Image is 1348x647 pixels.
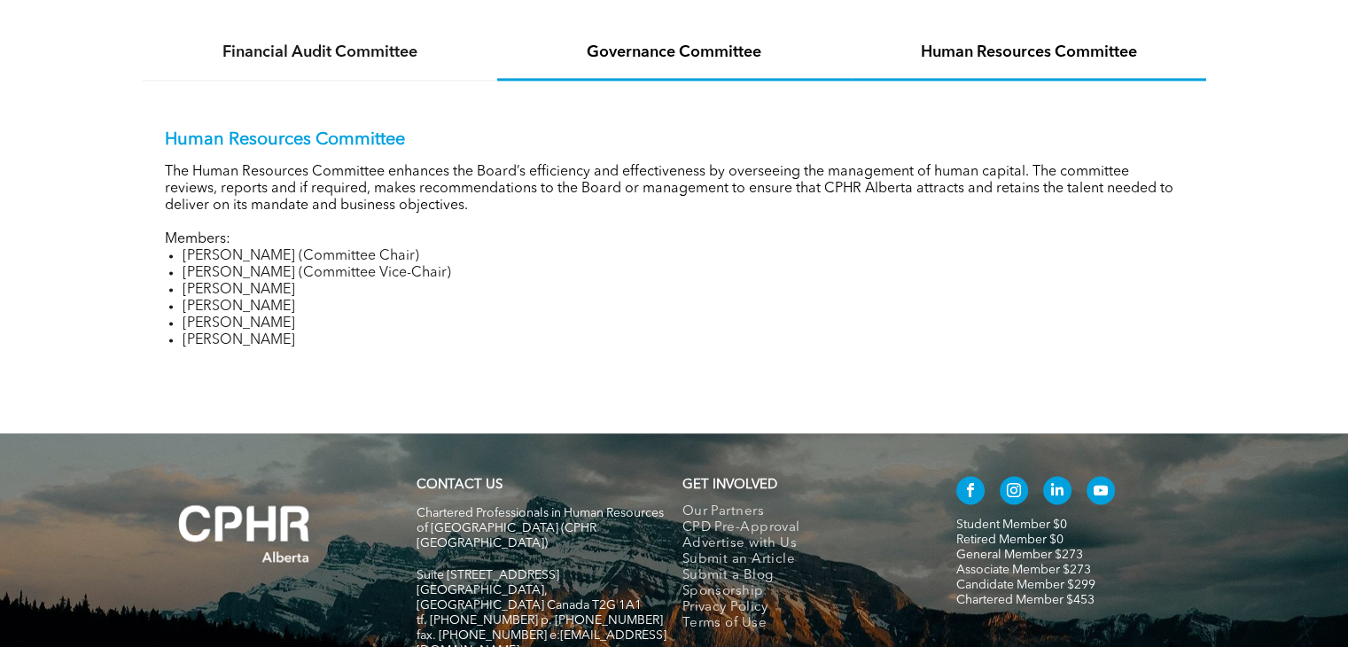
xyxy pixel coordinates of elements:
li: [PERSON_NAME] [183,332,1184,349]
span: GET INVOLVED [682,479,777,492]
span: [GEOGRAPHIC_DATA], [GEOGRAPHIC_DATA] Canada T2G 1A1 [417,584,642,612]
a: Student Member $0 [956,518,1067,531]
li: [PERSON_NAME] (Committee Chair) [183,248,1184,265]
span: Chartered Professionals in Human Resources of [GEOGRAPHIC_DATA] (CPHR [GEOGRAPHIC_DATA]) [417,507,664,550]
span: tf. [PHONE_NUMBER] p. [PHONE_NUMBER] [417,614,663,627]
img: A white background with a few lines on it [143,469,347,598]
a: facebook [956,476,985,509]
a: CONTACT US [417,479,503,492]
a: Terms of Use [682,616,919,632]
a: Advertise with Us [682,536,919,552]
h4: Governance Committee [513,43,836,62]
li: [PERSON_NAME] [183,282,1184,299]
h4: Human Resources Committee [868,43,1190,62]
li: [PERSON_NAME] [183,299,1184,316]
a: Submit a Blog [682,568,919,584]
a: CPD Pre-Approval [682,520,919,536]
a: Sponsorship [682,584,919,600]
a: Candidate Member $299 [956,579,1095,591]
a: Associate Member $273 [956,564,1091,576]
a: Submit an Article [682,552,919,568]
a: Retired Member $0 [956,534,1064,546]
a: General Member $273 [956,549,1083,561]
p: Members: [165,231,1184,248]
h4: Financial Audit Committee [159,43,481,62]
a: linkedin [1043,476,1071,509]
p: Human Resources Committee [165,129,1184,151]
a: Privacy Policy [682,600,919,616]
li: [PERSON_NAME] (Committee Vice-Chair) [183,265,1184,282]
a: Chartered Member $453 [956,594,1095,606]
p: The Human Resources Committee enhances the Board’s efficiency and effectiveness by overseeing the... [165,164,1184,214]
span: Suite [STREET_ADDRESS] [417,569,559,581]
li: [PERSON_NAME] [183,316,1184,332]
a: Our Partners [682,504,919,520]
a: instagram [1000,476,1028,509]
a: youtube [1087,476,1115,509]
